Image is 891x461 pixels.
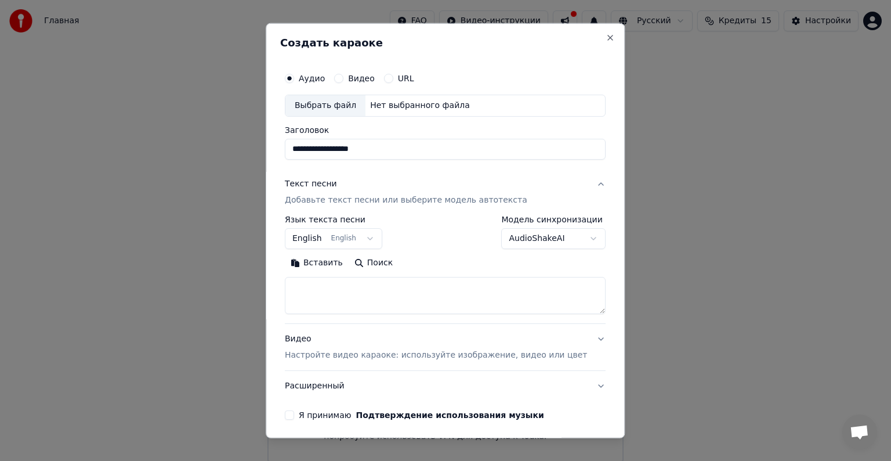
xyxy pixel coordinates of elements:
p: Настройте видео караоке: используйте изображение, видео или цвет [285,350,587,361]
div: Выбрать файл [285,95,365,116]
p: Добавьте текст песни или выберите модель автотекста [285,195,527,206]
button: Поиск [349,254,399,272]
button: Я принимаю [356,411,544,419]
label: Язык текста песни [285,215,382,224]
div: Нет выбранного файла [365,100,475,111]
label: Аудио [299,74,325,82]
button: Расширенный [285,371,606,401]
h2: Создать караоке [280,38,610,48]
button: Текст песниДобавьте текст песни или выберите модель автотекста [285,169,606,215]
div: Текст песни [285,178,337,190]
div: Видео [285,333,587,361]
label: Видео [348,74,375,82]
label: Я принимаю [299,411,544,419]
label: Модель синхронизации [502,215,606,224]
label: URL [398,74,414,82]
button: Вставить [285,254,349,272]
div: Текст песниДобавьте текст песни или выберите модель автотекста [285,215,606,323]
label: Заголовок [285,126,606,134]
button: ВидеоНастройте видео караоке: используйте изображение, видео или цвет [285,324,606,370]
